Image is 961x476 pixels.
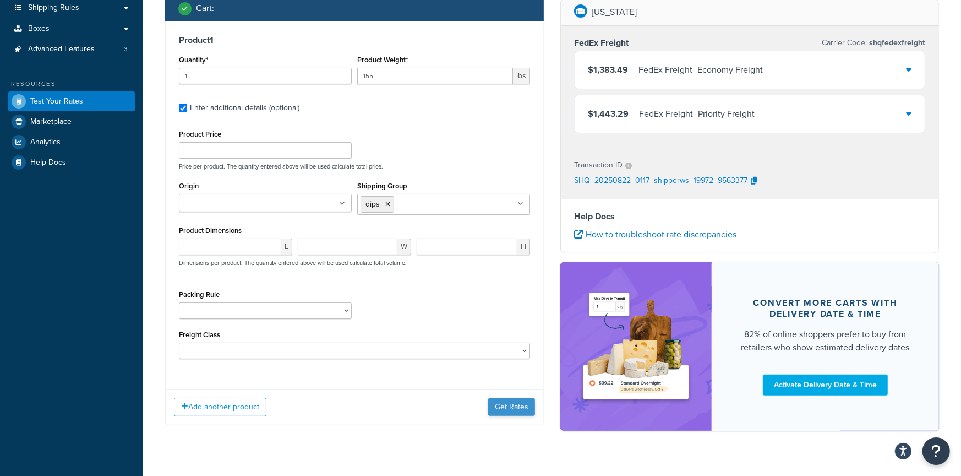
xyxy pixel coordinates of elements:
[822,35,925,51] p: Carrier Code:
[763,375,888,396] a: Activate Delivery Date & Time
[517,239,530,255] span: H
[179,182,199,190] label: Origin
[179,104,187,112] input: Enter additional details (optional)
[357,182,407,190] label: Shipping Group
[28,24,50,34] span: Boxes
[8,132,135,152] a: Analytics
[574,173,747,190] p: SHQ_20250822_0117_shipperws_19972_9563377
[357,56,408,64] label: Product Weight*
[574,37,629,48] h3: FedEx Freight
[179,290,220,299] label: Packing Rule
[8,39,135,59] a: Advanced Features3
[8,91,135,111] a: Test Your Rates
[28,3,79,13] span: Shipping Rules
[30,158,66,167] span: Help Docs
[30,138,61,147] span: Analytics
[196,3,214,13] h2: Cart :
[574,228,736,241] a: How to troubleshoot rate discrepancies
[176,259,407,267] p: Dimensions per product. The quantity entered above will be used calculate total volume.
[639,106,755,122] div: FedEx Freight - Priority Freight
[488,398,535,416] button: Get Rates
[574,210,925,223] h4: Help Docs
[574,158,623,173] p: Transaction ID
[588,63,628,76] span: $1,383.49
[8,39,135,59] li: Advanced Features
[738,297,913,320] div: Convert more carts with delivery date & time
[8,19,135,39] a: Boxes
[357,68,513,84] input: 0.00
[588,107,629,120] span: $1,443.29
[179,226,242,235] label: Product Dimensions
[8,112,135,132] a: Marketplace
[397,239,411,255] span: W
[922,437,950,465] button: Open Resource Center
[638,62,763,78] div: FedEx Freight - Economy Freight
[577,279,695,414] img: feature-image-ddt-36eae7f7280da8017bfb280eaccd9c446f90b1fe08728e4019434db127062ab4.png
[30,97,83,106] span: Test Your Rates
[174,398,266,416] button: Add another product
[738,328,913,354] div: 82% of online shoppers prefer to buy from retailers who show estimated delivery dates
[179,56,208,64] label: Quantity*
[8,79,135,89] div: Resources
[179,68,352,84] input: 0.0
[190,100,299,116] div: Enter additional details (optional)
[124,45,128,54] span: 3
[513,68,530,84] span: lbs
[176,163,533,170] p: Price per product. The quantity entered above will be used calculate total price.
[30,117,72,127] span: Marketplace
[179,130,221,138] label: Product Price
[365,198,380,210] span: dips
[592,4,637,20] p: [US_STATE]
[179,35,530,46] h3: Product 1
[867,37,925,48] span: shqfedexfreight
[8,153,135,172] a: Help Docs
[28,45,95,54] span: Advanced Features
[179,331,220,339] label: Freight Class
[281,239,292,255] span: L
